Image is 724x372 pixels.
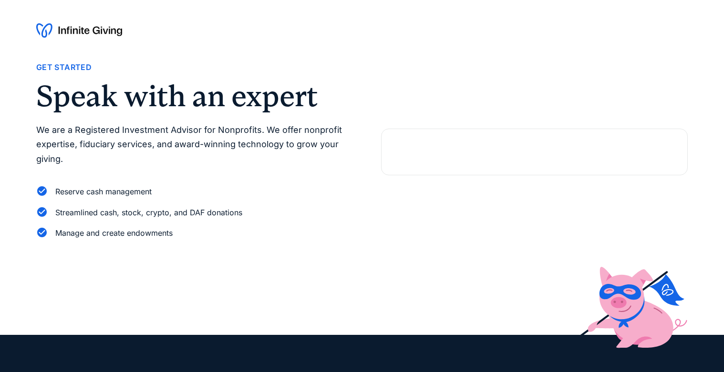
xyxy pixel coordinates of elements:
p: We are a Registered Investment Advisor for Nonprofits. We offer nonprofit expertise, fiduciary se... [36,123,343,167]
h2: Speak with an expert [36,81,343,111]
div: Manage and create endowments [55,227,173,240]
div: Streamlined cash, stock, crypto, and DAF donations [55,206,242,219]
div: Reserve cash management [55,185,152,198]
div: Get Started [36,61,92,74]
